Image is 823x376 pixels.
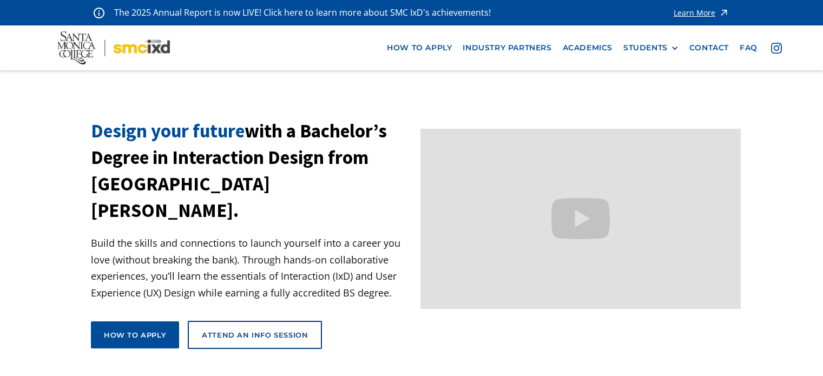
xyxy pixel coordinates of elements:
[771,43,782,54] img: icon - instagram
[188,321,322,349] a: Attend an Info Session
[674,9,715,17] div: Learn More
[91,119,245,143] span: Design your future
[114,5,492,20] p: The 2025 Annual Report is now LIVE! Click here to learn more about SMC IxD's achievements!
[734,38,763,58] a: faq
[719,5,729,20] img: icon - arrow - alert
[57,31,170,64] img: Santa Monica College - SMC IxD logo
[381,38,457,58] a: how to apply
[104,330,166,340] div: How to apply
[202,330,308,340] div: Attend an Info Session
[91,118,412,224] h1: with a Bachelor’s Degree in Interaction Design from [GEOGRAPHIC_DATA][PERSON_NAME].
[684,38,734,58] a: contact
[623,43,679,52] div: STUDENTS
[94,7,104,18] img: icon - information - alert
[91,235,412,301] p: Build the skills and connections to launch yourself into a career you love (without breaking the ...
[674,5,729,20] a: Learn More
[420,129,741,309] iframe: Design your future with a Bachelor's Degree in Interaction Design from Santa Monica College
[91,321,179,348] a: How to apply
[457,38,557,58] a: industry partners
[623,43,668,52] div: STUDENTS
[557,38,618,58] a: Academics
